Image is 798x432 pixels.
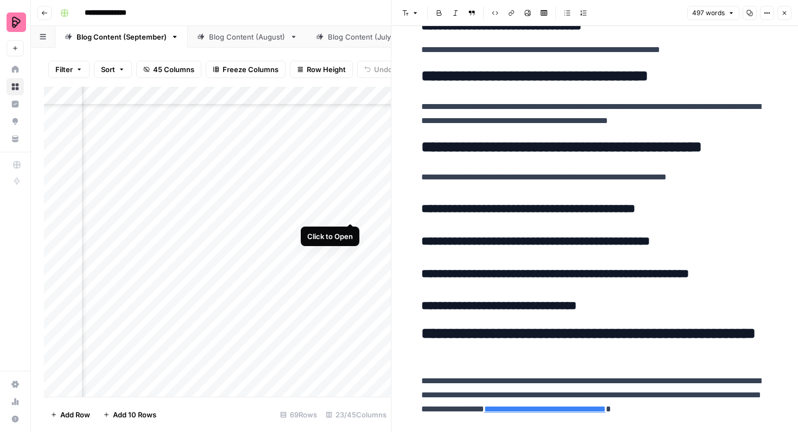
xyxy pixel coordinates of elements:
[55,64,73,75] span: Filter
[7,61,24,78] a: Home
[60,409,90,420] span: Add Row
[276,406,321,423] div: 69 Rows
[7,376,24,393] a: Settings
[7,113,24,130] a: Opportunities
[7,393,24,410] a: Usage
[223,64,278,75] span: Freeze Columns
[97,406,163,423] button: Add 10 Rows
[328,31,395,42] div: Blog Content (July)
[153,64,194,75] span: 45 Columns
[7,410,24,428] button: Help + Support
[307,64,346,75] span: Row Height
[209,31,286,42] div: Blog Content (August)
[357,61,400,78] button: Undo
[290,61,353,78] button: Row Height
[307,26,416,48] a: Blog Content (July)
[374,64,392,75] span: Undo
[7,95,24,113] a: Insights
[101,64,115,75] span: Sort
[7,130,24,147] a: Your Data
[307,231,353,242] div: Click to Open
[48,61,90,78] button: Filter
[136,61,201,78] button: 45 Columns
[94,61,132,78] button: Sort
[77,31,167,42] div: Blog Content (September)
[55,26,188,48] a: Blog Content (September)
[7,78,24,95] a: Browse
[7,12,26,32] img: Preply Logo
[44,406,97,423] button: Add Row
[321,406,391,423] div: 23/45 Columns
[687,6,739,20] button: 497 words
[113,409,156,420] span: Add 10 Rows
[7,9,24,36] button: Workspace: Preply
[188,26,307,48] a: Blog Content (August)
[206,61,286,78] button: Freeze Columns
[692,8,725,18] span: 497 words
